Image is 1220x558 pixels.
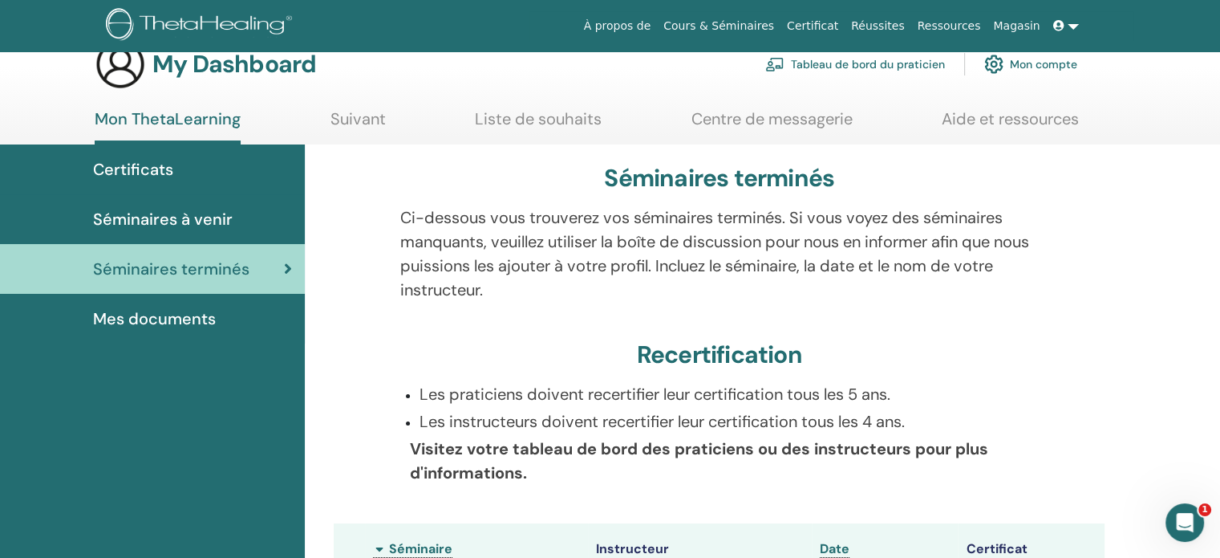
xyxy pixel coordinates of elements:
img: chalkboard-teacher.svg [765,57,784,71]
a: Tableau de bord du praticien [765,47,945,82]
a: Centre de messagerie [691,109,853,141]
h3: My Dashboard [152,50,316,79]
a: Certificat [780,11,845,41]
p: Les instructeurs doivent recertifier leur certification tous les 4 ans. [420,409,1039,434]
span: 1 [1198,503,1211,516]
p: Les praticiens doivent recertifier leur certification tous les 5 ans. [420,382,1039,406]
span: Date [820,540,849,557]
img: cog.svg [984,51,1003,78]
a: Suivant [330,109,386,141]
h3: Recertification [637,340,802,369]
a: Cours & Séminaires [657,11,780,41]
a: Réussites [845,11,910,41]
p: Ci-dessous vous trouverez vos séminaires terminés. Si vous voyez des séminaires manquants, veuill... [400,206,1039,302]
a: Date [820,540,849,558]
a: Ressources [911,11,987,41]
span: Séminaires terminés [93,257,249,281]
a: Mon compte [984,47,1077,82]
a: Mon ThetaLearning [95,109,241,145]
iframe: Intercom live chat [1165,503,1204,542]
span: Mes documents [93,307,216,331]
a: Liste de souhaits [475,109,602,141]
span: Séminaires à venir [93,207,233,231]
span: Certificats [93,157,173,181]
a: À propos de [578,11,658,41]
b: Visitez votre tableau de bord des praticiens ou des instructeurs pour plus d'informations. [410,438,988,483]
a: Aide et ressources [942,109,1079,141]
img: generic-user-icon.jpg [95,39,146,90]
h3: Séminaires terminés [604,164,834,193]
a: Magasin [987,11,1046,41]
img: logo.png [106,8,298,44]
